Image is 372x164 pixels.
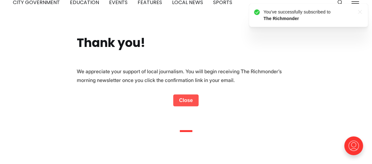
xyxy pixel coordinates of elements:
a: Close [173,95,199,106]
p: We appreciate your support of local journalism. You will begin receiving The Richmonder’s morning... [77,67,295,85]
h1: Thank you! [77,36,146,49]
iframe: portal-trigger [339,133,372,164]
p: You've successfully subscribed to [42,9,130,22]
strong: The Richmonder [42,16,78,21]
